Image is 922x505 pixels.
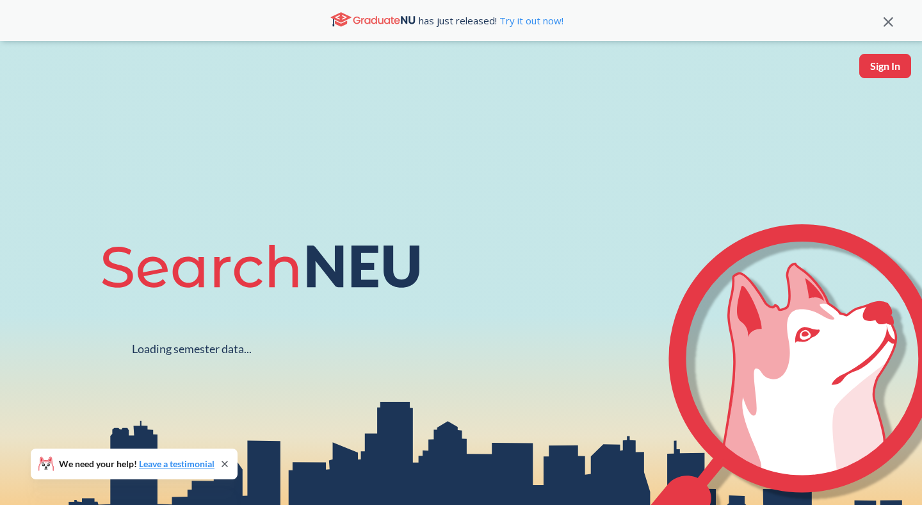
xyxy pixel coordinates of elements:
[497,14,563,27] a: Try it out now!
[59,459,214,468] span: We need your help!
[859,54,911,78] button: Sign In
[139,458,214,469] a: Leave a testimonial
[419,13,563,28] span: has just released!
[13,54,43,93] img: sandbox logo
[132,342,252,356] div: Loading semester data...
[13,54,43,97] a: sandbox logo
